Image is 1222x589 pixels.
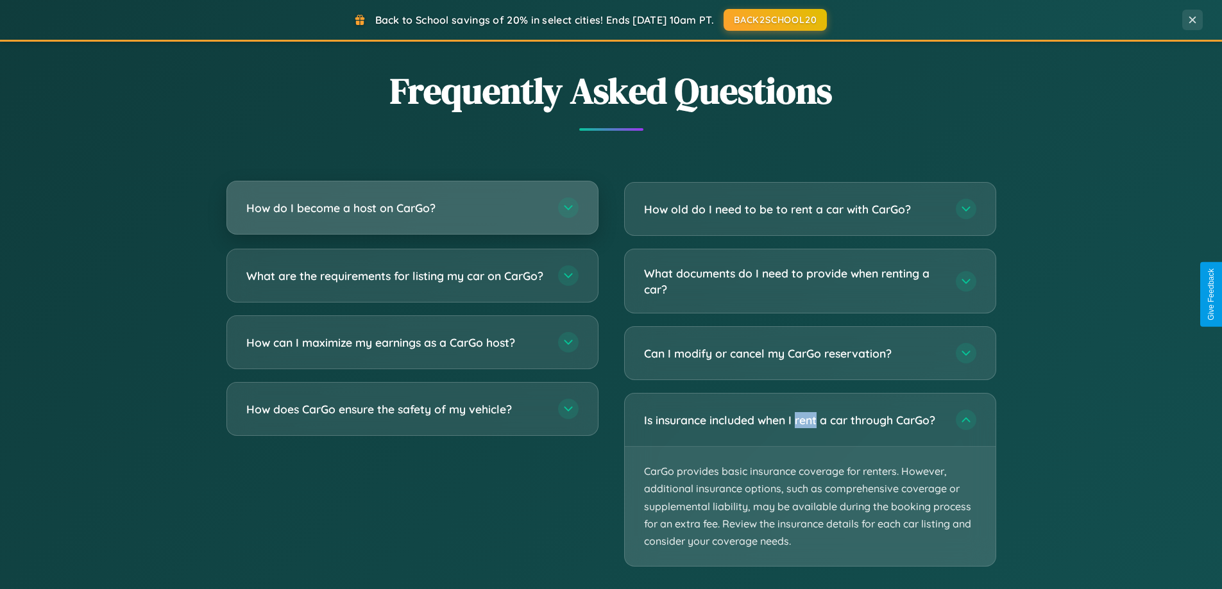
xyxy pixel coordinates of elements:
h3: What are the requirements for listing my car on CarGo? [246,268,545,284]
h3: How can I maximize my earnings as a CarGo host? [246,335,545,351]
h3: Is insurance included when I rent a car through CarGo? [644,412,943,428]
h3: How does CarGo ensure the safety of my vehicle? [246,401,545,417]
div: Give Feedback [1207,269,1216,320]
h3: How do I become a host on CarGo? [246,200,545,216]
span: Back to School savings of 20% in select cities! Ends [DATE] 10am PT. [375,13,714,26]
h3: Can I modify or cancel my CarGo reservation? [644,345,943,361]
p: CarGo provides basic insurance coverage for renters. However, additional insurance options, such ... [625,447,996,566]
h3: What documents do I need to provide when renting a car? [644,265,943,297]
button: BACK2SCHOOL20 [724,9,827,31]
h2: Frequently Asked Questions [226,66,996,115]
h3: How old do I need to be to rent a car with CarGo? [644,201,943,217]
